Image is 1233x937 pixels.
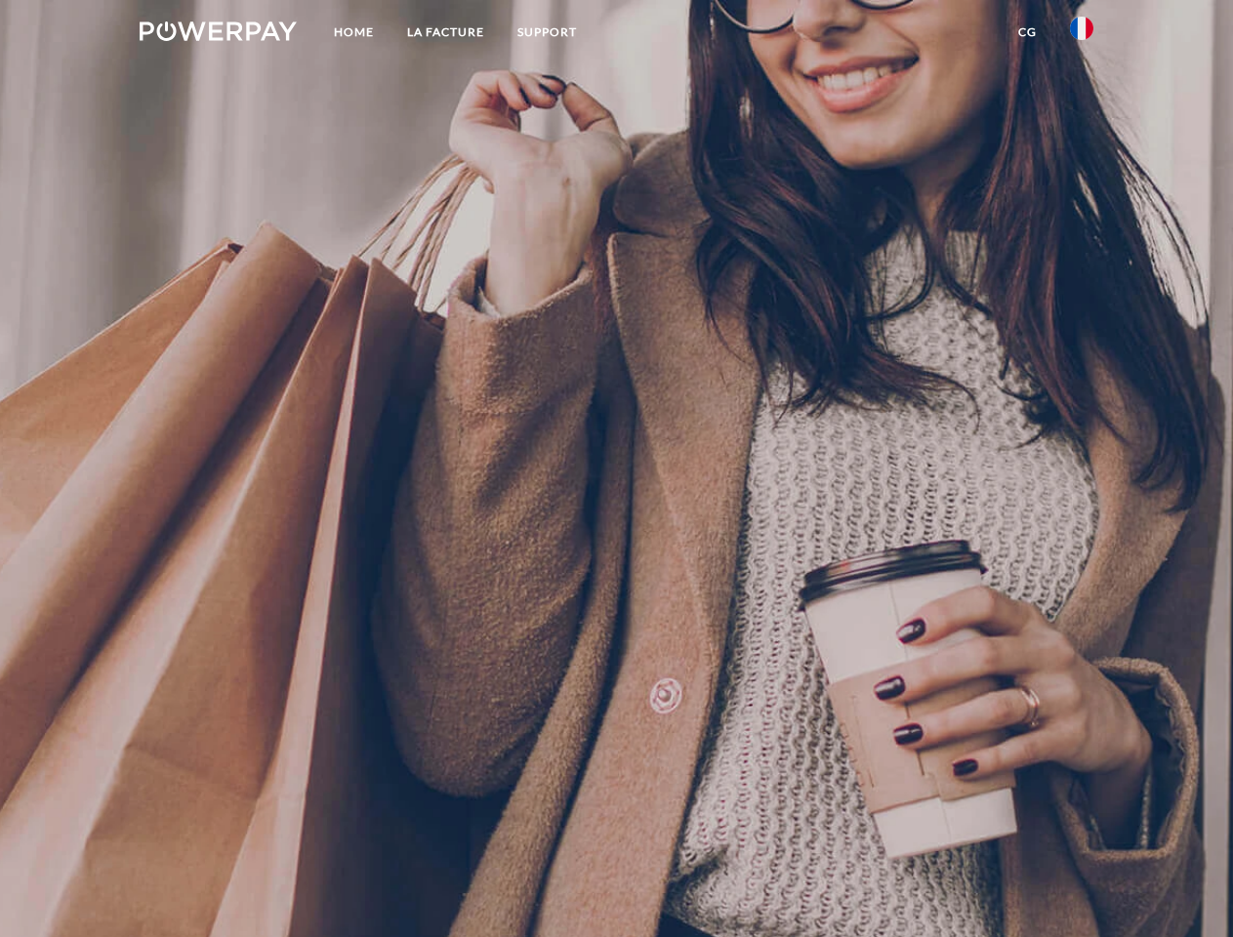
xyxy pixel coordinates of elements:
[1070,17,1093,40] img: fr
[140,21,297,41] img: logo-powerpay-white.svg
[317,15,390,50] a: Home
[501,15,594,50] a: Support
[1002,15,1053,50] a: CG
[390,15,501,50] a: LA FACTURE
